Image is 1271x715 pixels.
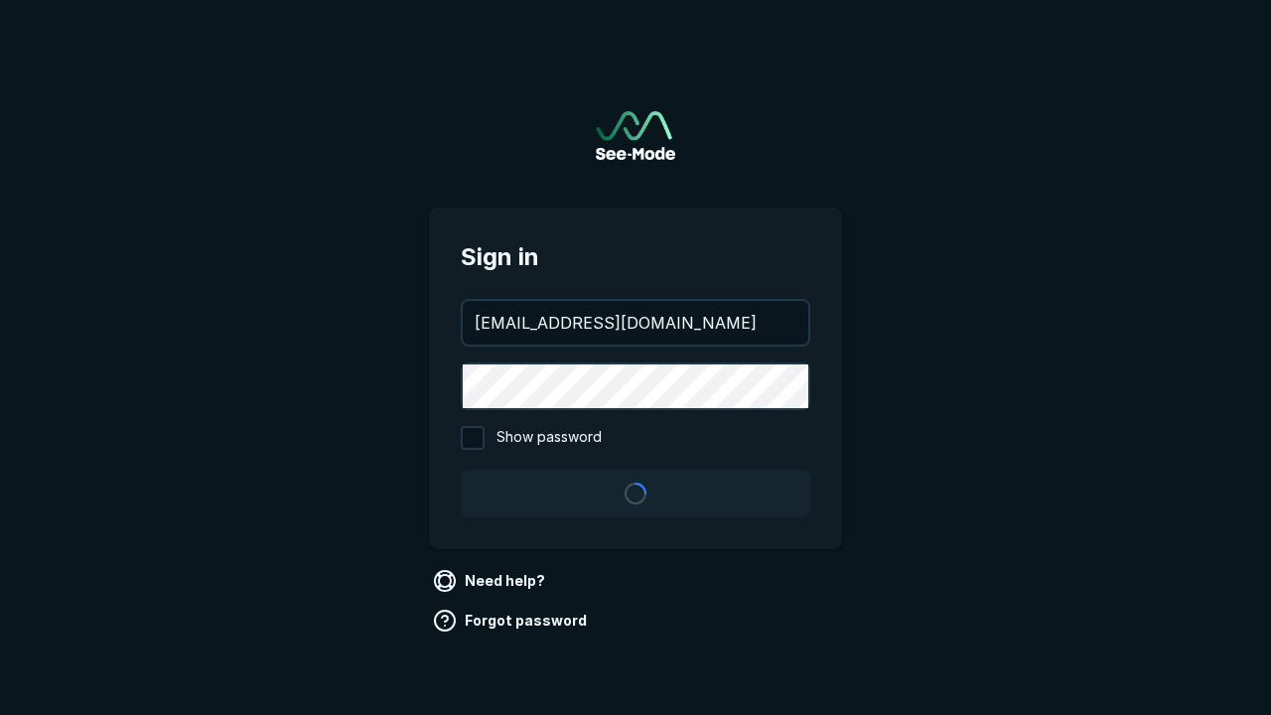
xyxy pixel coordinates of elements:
img: See-Mode Logo [596,111,675,160]
span: Sign in [461,239,810,275]
span: Show password [496,426,602,450]
a: Need help? [429,565,553,597]
a: Forgot password [429,605,595,637]
a: Go to sign in [596,111,675,160]
input: your@email.com [463,301,808,345]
